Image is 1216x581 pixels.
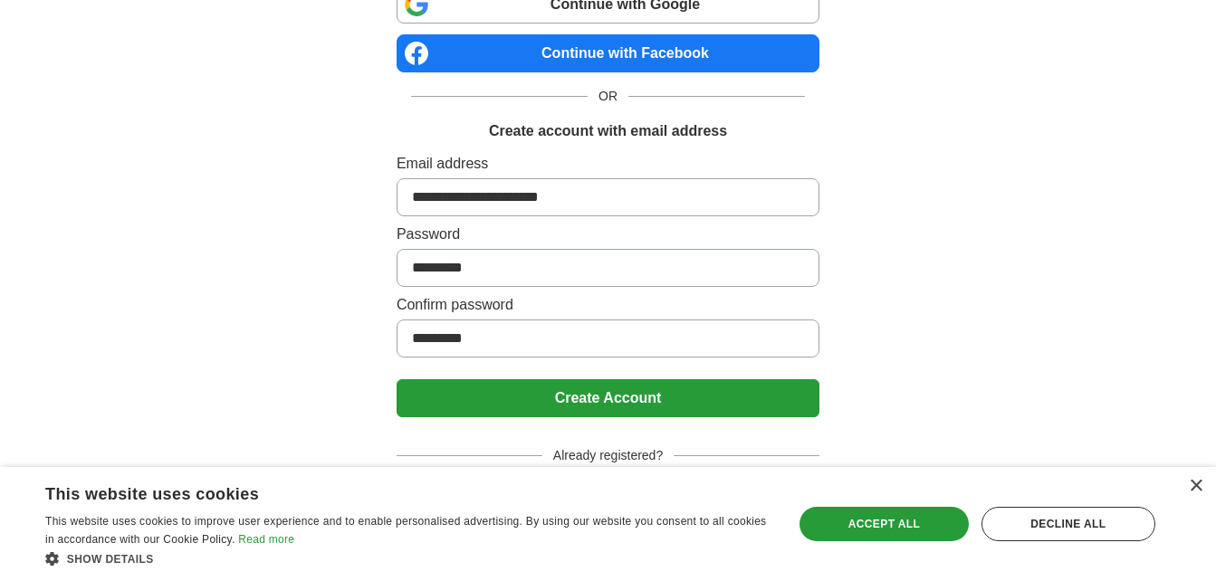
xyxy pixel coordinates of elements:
div: Close [1189,480,1202,493]
label: Email address [397,153,819,175]
a: Continue with Facebook [397,34,819,72]
h1: Create account with email address [489,120,727,142]
div: Show details [45,549,771,567]
label: Password [397,224,819,245]
div: Accept all [799,507,969,541]
label: Confirm password [397,294,819,316]
div: This website uses cookies [45,478,725,505]
span: OR [588,87,628,106]
span: Show details [67,553,154,566]
button: Create Account [397,379,819,417]
div: Decline all [981,507,1155,541]
a: Read more, opens a new window [238,533,294,546]
span: This website uses cookies to improve user experience and to enable personalised advertising. By u... [45,515,766,546]
span: Already registered? [542,446,674,465]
